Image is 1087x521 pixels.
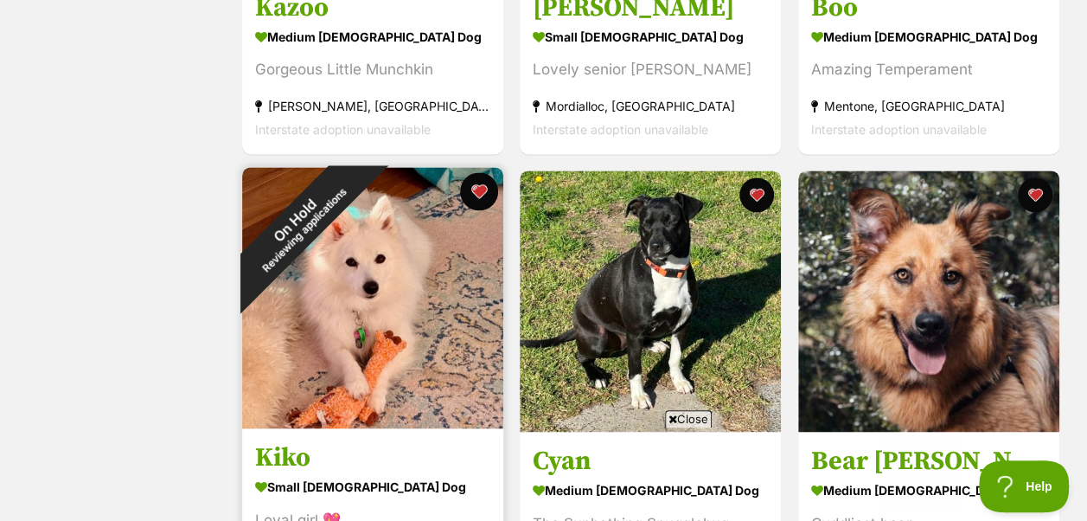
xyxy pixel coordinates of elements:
div: Gorgeous Little Munchkin [255,58,490,81]
iframe: Advertisement [125,434,963,512]
span: Interstate adoption unavailable [255,122,431,137]
div: medium [DEMOGRAPHIC_DATA] Dog [811,24,1046,49]
div: Amazing Temperament [811,58,1046,81]
div: Mordialloc, [GEOGRAPHIC_DATA] [533,94,768,118]
button: favourite [740,177,775,212]
div: Lovely senior [PERSON_NAME] [533,58,768,81]
button: favourite [1018,177,1052,212]
button: favourite [460,172,498,210]
a: On HoldReviewing applications [242,415,503,432]
h3: Bear [PERSON_NAME] [811,445,1046,478]
div: Mentone, [GEOGRAPHIC_DATA] [811,94,1046,118]
img: Bear Van Winkle [798,170,1059,432]
div: small [DEMOGRAPHIC_DATA] Dog [533,24,768,49]
div: On Hold [203,129,394,320]
div: medium [DEMOGRAPHIC_DATA] Dog [255,24,490,49]
div: [PERSON_NAME], [GEOGRAPHIC_DATA] [255,94,490,118]
img: Kiko [242,167,503,428]
span: Reviewing applications [260,185,349,274]
iframe: Help Scout Beacon - Open [979,460,1070,512]
span: Close [665,410,712,428]
span: Interstate adoption unavailable [811,122,987,137]
span: Interstate adoption unavailable [533,122,708,137]
img: Cyan [520,170,781,432]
